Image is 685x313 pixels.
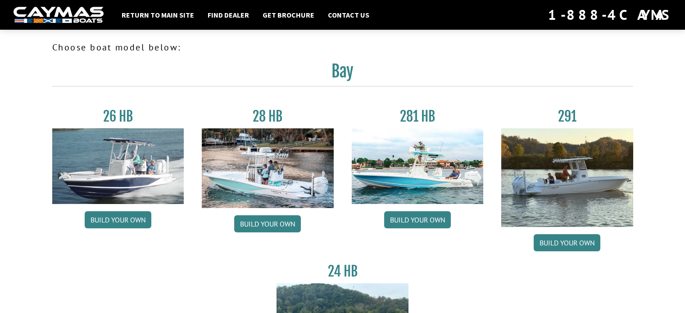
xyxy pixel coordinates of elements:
a: Build your own [234,215,301,232]
h3: 24 HB [277,263,408,280]
div: 1-888-4CAYMAS [548,5,671,25]
p: Choose boat model below: [52,41,633,54]
a: Build your own [384,211,451,228]
h2: Bay [52,61,633,86]
img: 28_hb_thumbnail_for_caymas_connect.jpg [202,128,334,208]
img: 26_new_photo_resized.jpg [52,128,184,204]
img: 28-hb-twin.jpg [352,128,484,204]
h3: 281 HB [352,108,484,125]
a: Build your own [534,234,600,251]
a: Contact Us [323,9,374,21]
img: white-logo-c9c8dbefe5ff5ceceb0f0178aa75bf4bb51f6bca0971e226c86eb53dfe498488.png [14,7,104,23]
h3: 26 HB [52,108,184,125]
h3: 291 [501,108,633,125]
a: Build your own [85,211,151,228]
a: Return to main site [117,9,199,21]
img: 291_Thumbnail.jpg [501,128,633,227]
a: Get Brochure [258,9,319,21]
h3: 28 HB [202,108,334,125]
a: Find Dealer [203,9,254,21]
